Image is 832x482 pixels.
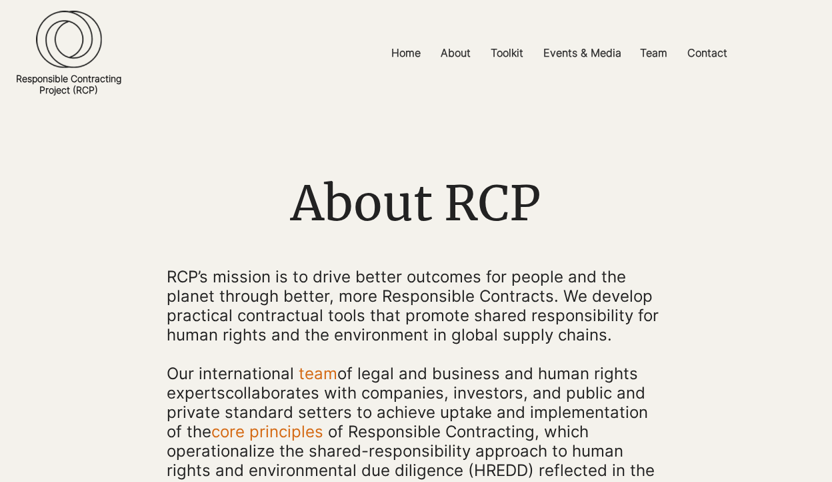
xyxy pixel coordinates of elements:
[299,364,337,383] a: team
[167,364,638,403] a: of legal and business and human rights experts
[434,38,477,68] p: About
[167,364,648,441] span: collaborates with companies, investors, and public and private standard setters to achieve uptake...
[381,38,431,68] a: Home
[537,38,628,68] p: Events & Media
[287,38,832,68] nav: Site
[630,38,677,68] a: Team
[633,38,674,68] p: Team
[291,173,541,234] span: About RCP
[484,38,530,68] p: Toolkit
[431,38,481,68] a: About
[677,38,737,68] a: Contact
[16,73,121,95] a: Responsible ContractingProject (RCP)
[167,422,655,480] span: of Responsible Contracting, which operationalize the shared-responsibility approach to human righ...
[167,267,659,344] span: RCP’s mission is to drive better outcomes for people and the planet through better, more Responsi...
[385,38,427,68] p: Home
[681,38,734,68] p: Contact
[167,364,294,383] span: Our international
[211,422,323,441] a: core principles
[481,38,533,68] a: Toolkit
[533,38,630,68] a: Events & Media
